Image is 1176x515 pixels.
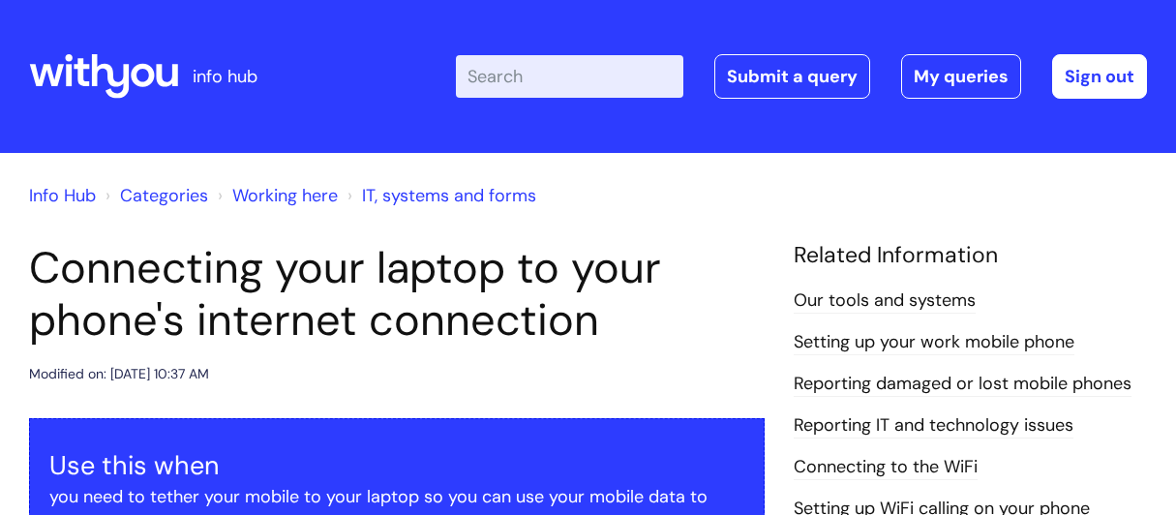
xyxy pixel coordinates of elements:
a: Reporting damaged or lost mobile phones [794,372,1131,397]
li: Solution home [101,180,208,211]
a: Categories [120,184,208,207]
a: My queries [901,54,1021,99]
li: IT, systems and forms [343,180,536,211]
input: Search [456,55,683,98]
li: Working here [213,180,338,211]
h3: Use this when [49,450,744,481]
a: Sign out [1052,54,1147,99]
a: Setting up your work mobile phone [794,330,1074,355]
div: | - [456,54,1147,99]
h4: Related Information [794,242,1147,269]
h1: Connecting your laptop to your phone's internet connection [29,242,765,347]
a: Connecting to the WiFi [794,455,978,480]
a: Reporting IT and technology issues [794,413,1073,439]
a: Submit a query [714,54,870,99]
a: IT, systems and forms [362,184,536,207]
p: info hub [193,61,257,92]
div: Modified on: [DATE] 10:37 AM [29,362,209,386]
a: Our tools and systems [794,288,976,314]
a: Working here [232,184,338,207]
a: Info Hub [29,184,96,207]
